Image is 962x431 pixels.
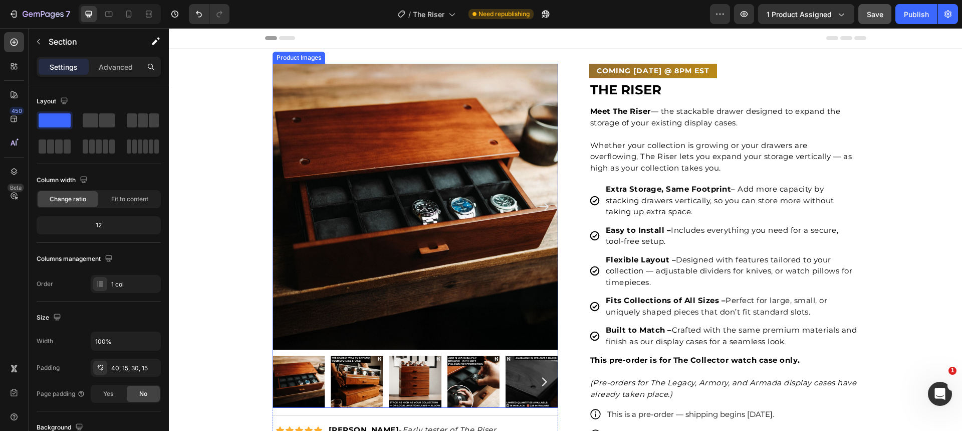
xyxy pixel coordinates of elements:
span: Save [867,10,883,19]
p: 7 [66,8,70,20]
img: Holme & Hadfield The Riser [279,328,331,380]
strong: Meet The Riser [421,78,482,88]
strong: This pre-order is for The Collector watch case only. [421,327,631,337]
p: Not eligible for ongoing discounts. [438,400,605,413]
div: 40, 15, 30, 15 [111,364,158,373]
div: Layout [37,95,70,108]
span: Yes [103,389,113,398]
p: Designed with features tailored to your collection — adjustable dividers for knives, or watch pil... [437,226,688,260]
strong: Built to Match – [437,297,503,307]
button: Save [858,4,891,24]
p: – Add more capacity by stacking drawers vertically, so you can store more without taking up extra... [437,156,688,190]
p: Crafted with the same premium materials and finish as our display cases for a seamless look. [437,297,688,319]
div: Size [37,311,63,325]
p: Whether your collection is growing or your drawers are overflowing, The Riser lets you expand you... [421,112,689,146]
p: This is a pre-order — shipping begins [DATE]. [438,379,605,393]
div: Page padding [37,389,85,398]
i: (Pre-orders for The Legacy, Armory, and Armada display cases have already taken place.) [421,350,688,371]
div: Width [37,337,53,346]
p: Includes everything you need for a secure, tool-free setup. [437,197,688,219]
div: Columns management [37,252,115,266]
button: 7 [4,4,75,24]
div: Beta [8,184,24,192]
div: 12 [39,218,159,232]
span: Fit to content [111,195,148,204]
i: Early tester of The Riser [233,397,328,406]
span: 1 [948,367,956,375]
div: Padding [37,363,60,372]
p: Perfect for large, small, or uniquely shaped pieces that don’t fit standard slots. [437,267,688,290]
img: Holme & Hadfield The Riser [162,328,214,380]
span: Change ratio [50,195,86,204]
p: THE RISER [421,54,689,71]
button: Publish [895,4,937,24]
p: - [160,396,328,408]
span: / [408,9,411,20]
div: Undo/Redo [189,4,229,24]
strong: Flexible Layout – [437,227,508,236]
strong: Extra Storage, Same Footprint [437,156,563,166]
button: Carousel Next Arrow [369,173,381,185]
img: Holme & Hadfield The Riser - Collector / Walnut The Riser [104,328,156,380]
input: Auto [91,332,160,350]
span: The Riser [413,9,444,20]
button: <p>COMING TODAY @ 8PM EST</p> [420,36,548,50]
div: Product Images [106,25,154,34]
p: COMING [DATE] @ 8PM EST [428,37,541,49]
iframe: Design area [169,28,962,431]
div: Order [37,279,53,289]
strong: Easy to Install – [437,197,503,207]
strong: [PERSON_NAME] [160,397,230,406]
img: Holme & Hadfield The Riser [220,328,272,380]
span: No [139,389,147,398]
img: Holme & Hadfield The Riser [337,328,389,380]
div: Column width [37,174,90,187]
iframe: Intercom live chat [928,382,952,406]
p: Section [49,36,131,48]
span: 1 product assigned [767,9,832,20]
p: Settings [50,62,78,72]
div: Publish [904,9,929,20]
div: 1 col [111,280,158,289]
p: — the stackable drawer designed to expand the storage of your existing display cases. [421,78,689,100]
button: Carousel Next Arrow [369,348,381,360]
span: Need republishing [478,10,530,19]
p: Advanced [99,62,133,72]
button: 1 product assigned [758,4,854,24]
div: 450 [10,107,24,115]
strong: Fits Collections of All Sizes – [437,267,557,277]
